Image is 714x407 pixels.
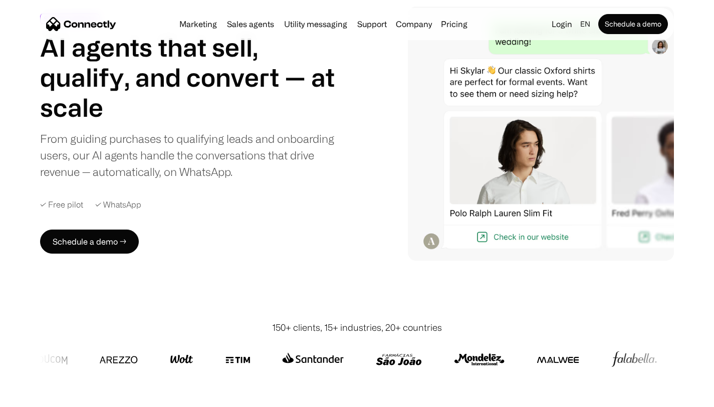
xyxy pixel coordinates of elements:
a: Support [353,20,391,28]
a: home [46,17,116,32]
div: Company [396,17,432,31]
a: Login [548,17,576,31]
div: en [576,17,596,31]
a: Schedule a demo → [40,230,139,254]
div: en [580,17,590,31]
a: Sales agents [223,20,278,28]
div: Company [393,17,435,31]
a: Pricing [437,20,471,28]
div: 150+ clients, 15+ industries, 20+ countries [272,321,442,334]
div: ✓ WhatsApp [95,200,141,210]
a: Schedule a demo [598,14,668,34]
div: From guiding purchases to qualifying leads and onboarding users, our AI agents handle the convers... [40,130,353,180]
h1: AI agents that sell, qualify, and convert — at scale [40,32,353,122]
aside: Language selected: English [10,388,60,403]
a: Marketing [175,20,221,28]
div: ✓ Free pilot [40,200,83,210]
ul: Language list [20,389,60,403]
a: Utility messaging [280,20,351,28]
